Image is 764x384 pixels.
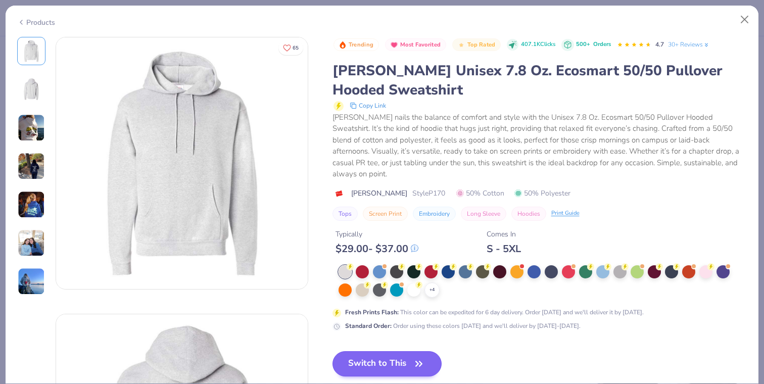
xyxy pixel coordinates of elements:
img: User generated content [18,191,45,218]
button: Like [278,40,303,55]
div: [PERSON_NAME] Unisex 7.8 Oz. Ecosmart 50/50 Pullover Hooded Sweatshirt [332,61,747,100]
div: 4.7 Stars [617,37,651,53]
span: Most Favorited [400,42,441,47]
span: 50% Polyester [514,188,570,199]
span: 407.1K Clicks [521,40,555,49]
img: Trending sort [339,41,347,49]
span: [PERSON_NAME] [351,188,407,199]
img: User generated content [18,229,45,257]
span: + 4 [429,286,435,294]
span: 50% Cotton [456,188,504,199]
img: Front [19,39,43,63]
img: Front [56,37,308,289]
button: Long Sleeve [461,207,506,221]
button: Badge Button [385,38,446,52]
img: brand logo [332,189,346,198]
div: $ 29.00 - $ 37.00 [336,243,418,255]
div: Order using these colors [DATE] and we'll deliver by [DATE]-[DATE]. [345,321,581,330]
div: Comes In [487,229,521,239]
button: Screen Print [363,207,408,221]
button: Close [735,10,754,29]
strong: Fresh Prints Flash : [345,308,399,316]
span: Style P170 [412,188,445,199]
strong: Standard Order : [345,322,392,330]
button: Hoodies [511,207,546,221]
button: Tops [332,207,358,221]
div: [PERSON_NAME] nails the balance of comfort and style with the Unisex 7.8 Oz. Ecosmart 50/50 Pullo... [332,112,747,180]
div: Products [17,17,55,28]
img: User generated content [18,153,45,180]
div: S - 5XL [487,243,521,255]
button: copy to clipboard [347,100,389,112]
span: Orders [593,40,611,48]
button: Badge Button [333,38,379,52]
div: This color can be expedited for 6 day delivery. Order [DATE] and we'll deliver it by [DATE]. [345,308,644,317]
img: User generated content [18,268,45,295]
span: 65 [293,45,299,51]
div: 500+ [576,40,611,49]
img: Most Favorited sort [390,41,398,49]
span: Top Rated [467,42,496,47]
img: Back [19,77,43,102]
span: Trending [349,42,373,47]
button: Badge Button [452,38,501,52]
button: Embroidery [413,207,456,221]
img: User generated content [18,114,45,141]
span: 4.7 [655,40,664,49]
div: Print Guide [551,209,580,218]
div: Typically [336,229,418,239]
img: Top Rated sort [457,41,465,49]
button: Switch to This [332,351,442,376]
a: 30+ Reviews [668,40,710,49]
